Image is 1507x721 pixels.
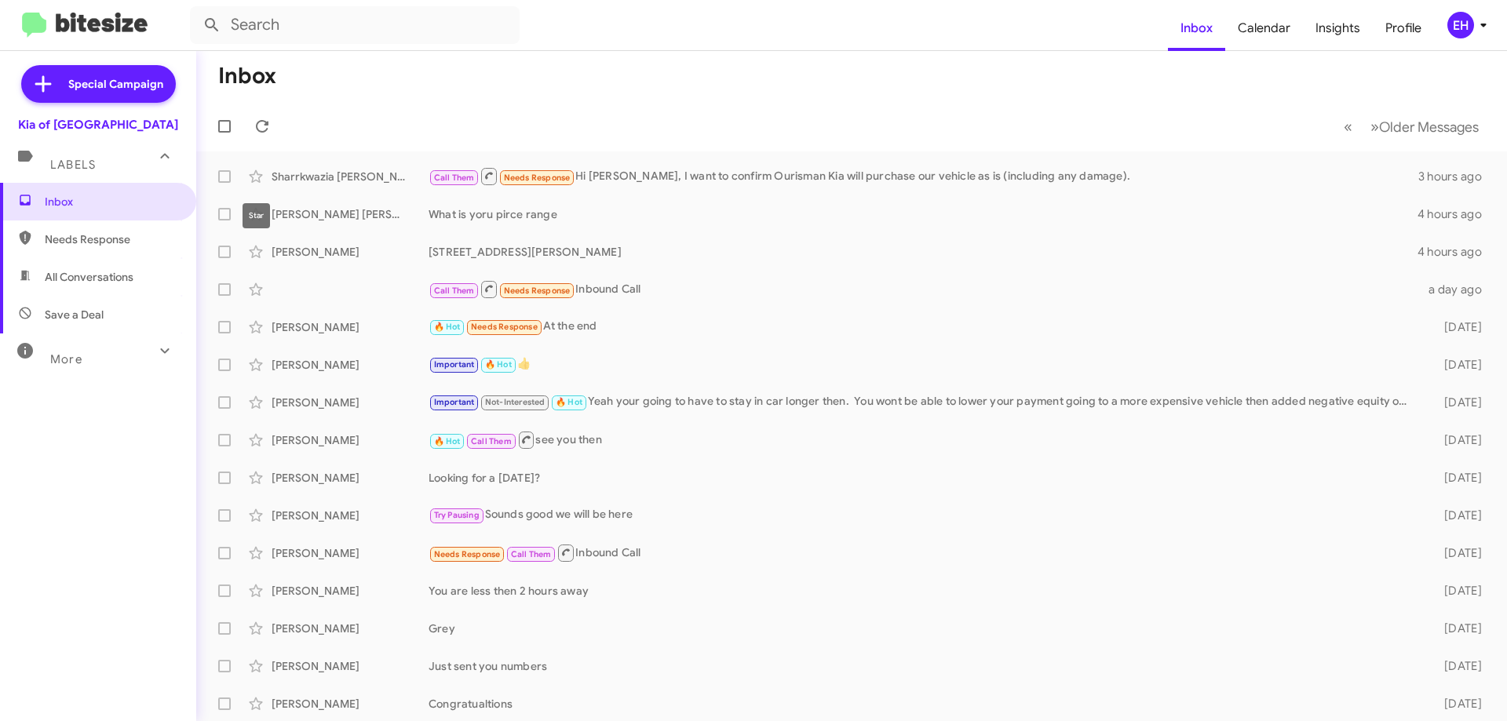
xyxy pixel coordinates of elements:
span: More [50,352,82,366]
div: [DATE] [1419,583,1494,599]
div: [PERSON_NAME] [272,621,429,636]
div: Kia of [GEOGRAPHIC_DATA] [18,117,178,133]
div: Sharrkwazia [PERSON_NAME] [272,169,429,184]
span: Special Campaign [68,76,163,92]
div: [PERSON_NAME] [272,696,429,712]
div: Looking for a [DATE]? [429,470,1419,486]
span: Important [434,359,475,370]
button: EH [1434,12,1490,38]
div: Just sent you numbers [429,658,1419,674]
div: [DATE] [1419,395,1494,410]
div: [PERSON_NAME] [PERSON_NAME] [272,206,429,222]
div: [DATE] [1419,658,1494,674]
div: [PERSON_NAME] [272,319,429,335]
div: [PERSON_NAME] [272,508,429,523]
div: [DATE] [1419,696,1494,712]
div: [PERSON_NAME] [272,545,429,561]
div: [STREET_ADDRESS][PERSON_NAME] [429,244,1418,260]
a: Special Campaign [21,65,176,103]
div: [DATE] [1419,432,1494,448]
span: All Conversations [45,269,133,285]
a: Insights [1303,5,1373,51]
span: Try Pausing [434,510,480,520]
span: Needs Response [504,173,571,183]
span: Needs Response [45,231,178,247]
span: Needs Response [504,286,571,296]
div: Sounds good we will be here [429,506,1419,524]
div: What is yoru pirce range [429,206,1418,222]
span: Call Them [434,173,475,183]
span: 🔥 Hot [434,322,461,332]
div: [PERSON_NAME] [272,432,429,448]
div: [DATE] [1419,545,1494,561]
span: Labels [50,158,96,172]
h1: Inbox [218,64,276,89]
div: [DATE] [1419,621,1494,636]
span: Older Messages [1379,118,1479,136]
div: 4 hours ago [1418,206,1494,222]
div: Star [243,203,270,228]
span: 🔥 Hot [556,397,582,407]
span: Inbox [45,194,178,209]
span: 🔥 Hot [434,436,461,446]
div: [PERSON_NAME] [272,357,429,373]
span: Call Them [471,436,512,446]
span: Save a Deal [45,307,104,322]
span: Call Them [434,286,475,296]
div: [DATE] [1419,508,1494,523]
div: [DATE] [1419,470,1494,486]
span: » [1370,117,1379,137]
div: Congratualtions [429,696,1419,712]
a: Profile [1373,5,1434,51]
div: Inbound Call [429,543,1419,563]
span: Call Them [511,549,552,559]
span: « [1344,117,1352,137]
div: Hi [PERSON_NAME], I want to confirm Ourisman Kia will purchase our vehicle as is (including any d... [429,166,1418,186]
a: Inbox [1168,5,1225,51]
div: [PERSON_NAME] [272,658,429,674]
div: [PERSON_NAME] [272,470,429,486]
div: [PERSON_NAME] [272,244,429,260]
span: Not-Interested [485,397,546,407]
span: Important [434,397,475,407]
button: Next [1361,111,1488,143]
div: [PERSON_NAME] [272,583,429,599]
div: Inbound Call [429,279,1419,299]
div: 👍 [429,355,1419,373]
div: a day ago [1419,282,1494,297]
div: 3 hours ago [1418,169,1494,184]
a: Calendar [1225,5,1303,51]
nav: Page navigation example [1335,111,1488,143]
input: Search [190,6,520,44]
div: Grey [429,621,1419,636]
span: 🔥 Hot [485,359,512,370]
div: 4 hours ago [1418,244,1494,260]
div: Yeah your going to have to stay in car longer then. You wont be able to lower your payment going ... [429,393,1419,411]
div: You are less then 2 hours away [429,583,1419,599]
div: EH [1447,12,1474,38]
span: Needs Response [471,322,538,332]
button: Previous [1334,111,1362,143]
div: see you then [429,430,1419,450]
div: [DATE] [1419,319,1494,335]
span: Needs Response [434,549,501,559]
div: [PERSON_NAME] [272,395,429,410]
div: [DATE] [1419,357,1494,373]
div: At the end [429,318,1419,336]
